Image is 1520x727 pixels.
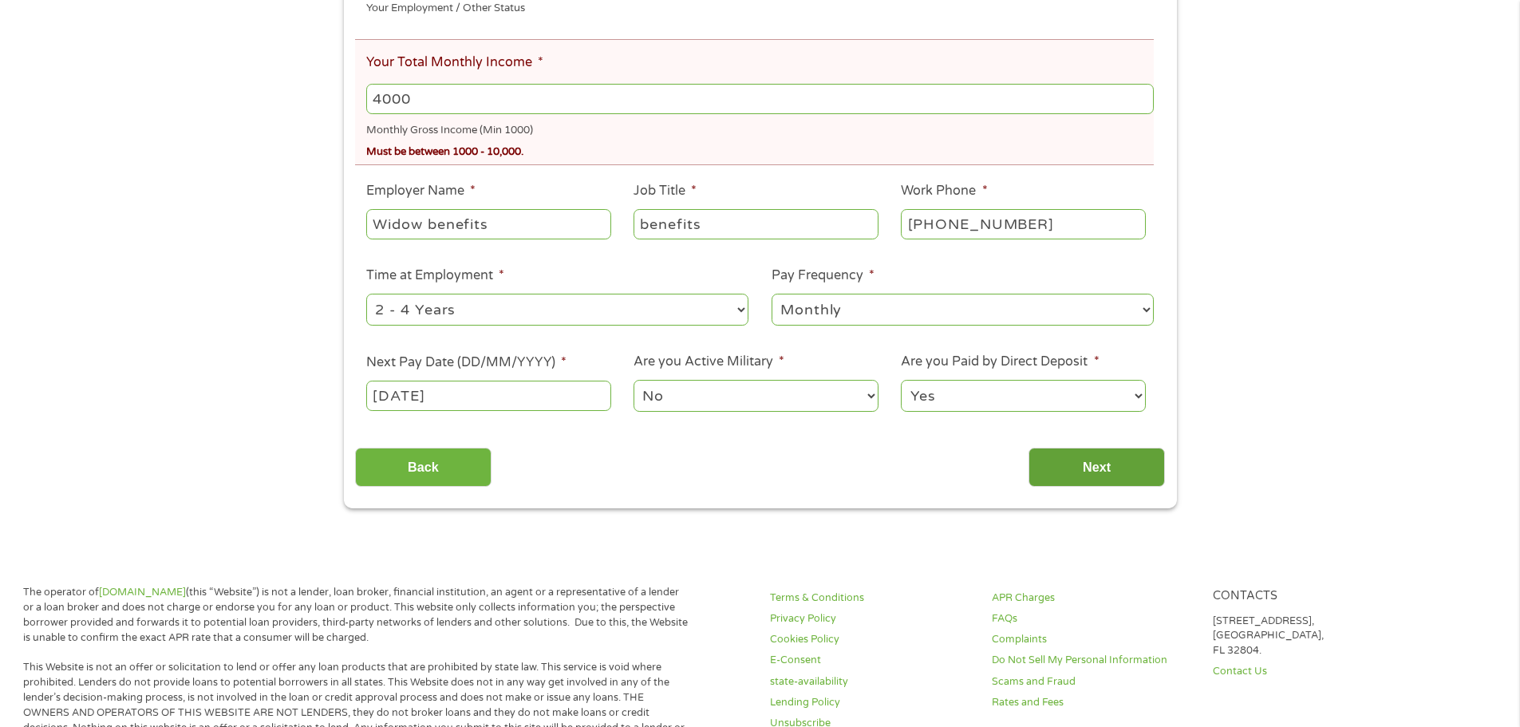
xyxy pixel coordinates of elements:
[634,183,697,200] label: Job Title
[1213,614,1415,659] p: [STREET_ADDRESS], [GEOGRAPHIC_DATA], FL 32804.
[366,183,476,200] label: Employer Name
[770,632,973,647] a: Cookies Policy
[901,209,1145,239] input: (231) 754-4010
[901,183,987,200] label: Work Phone
[770,611,973,626] a: Privacy Policy
[366,354,567,371] label: Next Pay Date (DD/MM/YYYY)
[992,695,1194,710] a: Rates and Fees
[992,674,1194,689] a: Scams and Fraud
[992,591,1194,606] a: APR Charges
[366,84,1153,114] input: 1800
[366,117,1153,139] div: Monthly Gross Income (Min 1000)
[99,586,186,599] a: [DOMAIN_NAME]
[1028,448,1165,487] input: Next
[770,674,973,689] a: state-availability
[992,611,1194,626] a: FAQs
[770,695,973,710] a: Lending Policy
[23,585,689,646] p: The operator of (this “Website”) is not a lender, loan broker, financial institution, an agent or...
[366,381,610,411] input: ---Click Here for Calendar ---
[366,54,543,71] label: Your Total Monthly Income
[992,653,1194,668] a: Do Not Sell My Personal Information
[1213,664,1415,679] a: Contact Us
[992,632,1194,647] a: Complaints
[366,209,610,239] input: Walmart
[1213,589,1415,604] h4: Contacts
[366,139,1153,160] div: Must be between 1000 - 10,000.
[355,448,492,487] input: Back
[772,267,874,284] label: Pay Frequency
[366,267,504,284] label: Time at Employment
[770,653,973,668] a: E-Consent
[634,354,784,370] label: Are you Active Military
[634,209,878,239] input: Cashier
[770,591,973,606] a: Terms & Conditions
[901,354,1099,370] label: Are you Paid by Direct Deposit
